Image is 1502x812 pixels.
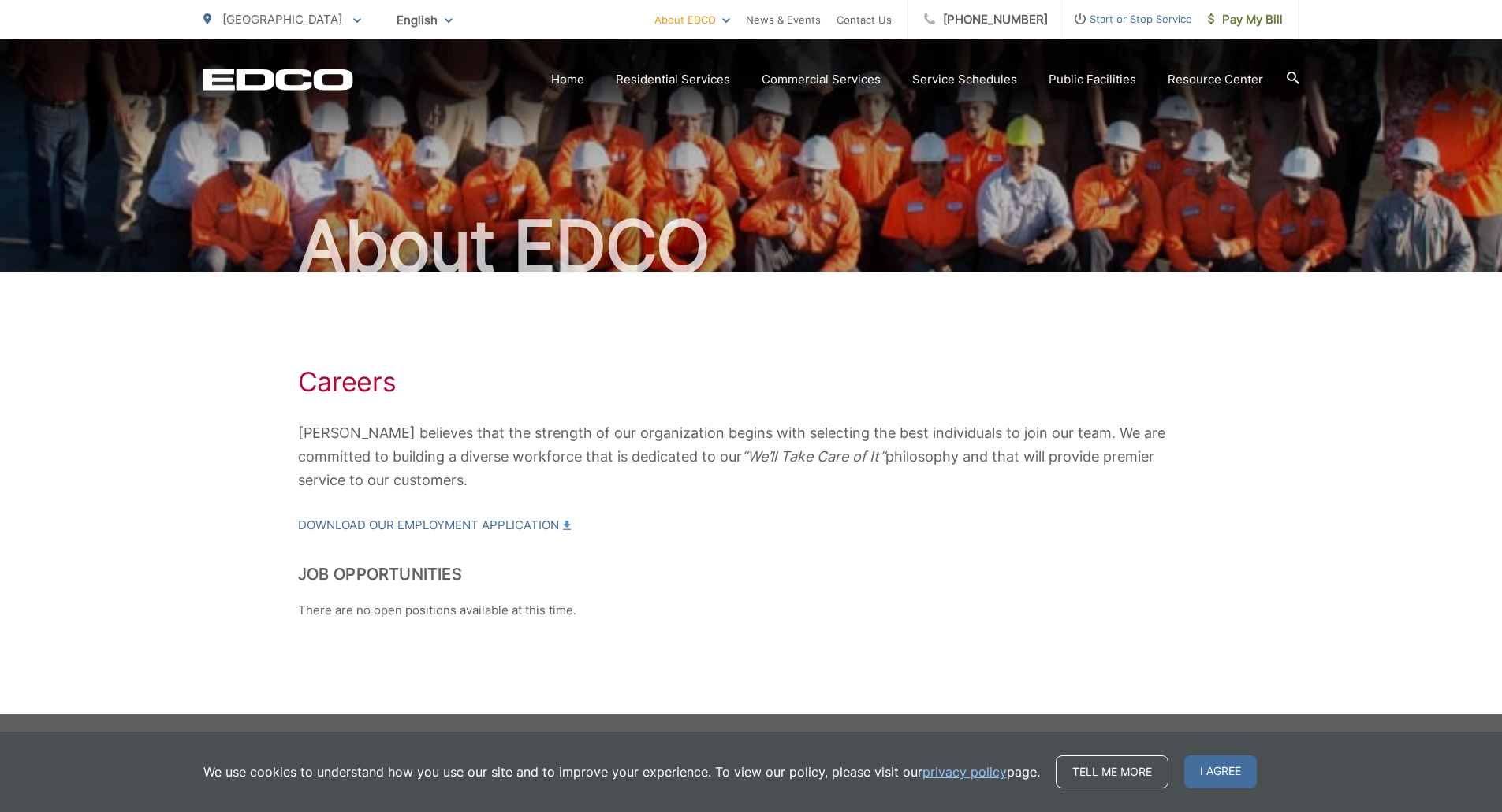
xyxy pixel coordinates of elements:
[742,448,885,465] em: “We’ll Take Care of It”
[616,70,730,89] a: Residential Services
[298,366,1205,398] h1: Careers
[746,10,821,29] a: News & Events
[298,601,1205,620] p: There are no open positions available at this time.
[203,762,1040,781] p: We use cookies to understand how you use our site and to improve your experience. To view our pol...
[203,69,353,91] a: EDCD logo. Return to the homepage.
[1184,755,1257,788] span: I agree
[922,762,1007,781] a: privacy policy
[912,70,1017,89] a: Service Schedules
[298,565,1205,584] h2: Job Opportunities
[1168,70,1263,89] a: Resource Center
[222,12,342,27] span: [GEOGRAPHIC_DATA]
[654,10,730,29] a: About EDCO
[1049,70,1136,89] a: Public Facilities
[551,70,584,89] a: Home
[385,6,464,34] span: English
[1056,755,1168,788] a: Tell me more
[1208,10,1283,29] span: Pay My Bill
[298,516,571,535] a: Download our Employment Application
[203,207,1299,286] h2: About EDCO
[762,70,881,89] a: Commercial Services
[837,10,892,29] a: Contact Us
[298,421,1205,492] p: [PERSON_NAME] believes that the strength of our organization begins with selecting the best indiv...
